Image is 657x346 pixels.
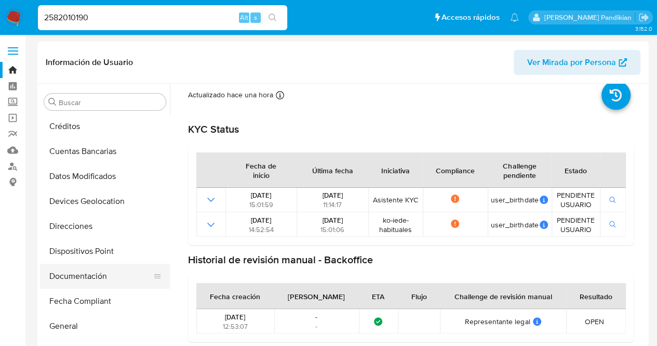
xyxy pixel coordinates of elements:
span: Accesos rápidos [441,12,500,23]
button: Direcciones [40,214,170,239]
button: Datos Modificados [40,164,170,189]
a: Salir [638,12,649,23]
span: Alt [240,12,248,22]
p: Actualizado hace una hora [188,90,273,100]
a: Notificaciones [510,13,519,22]
p: agostina.bazzano@mercadolibre.com [544,12,635,22]
span: s [254,12,257,22]
button: Documentación [40,264,162,289]
button: General [40,314,170,339]
input: Buscar usuario o caso... [38,11,287,24]
button: Cuentas Bancarias [40,139,170,164]
button: Créditos [40,114,170,139]
button: Ver Mirada por Persona [514,50,640,75]
span: Ver Mirada por Persona [527,50,616,75]
button: search-icon [262,10,283,25]
button: Buscar [48,98,57,106]
button: Dispositivos Point [40,239,170,264]
h1: Información de Usuario [46,57,133,68]
input: Buscar [59,98,162,107]
button: Devices Geolocation [40,189,170,214]
button: Fecha Compliant [40,289,170,314]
